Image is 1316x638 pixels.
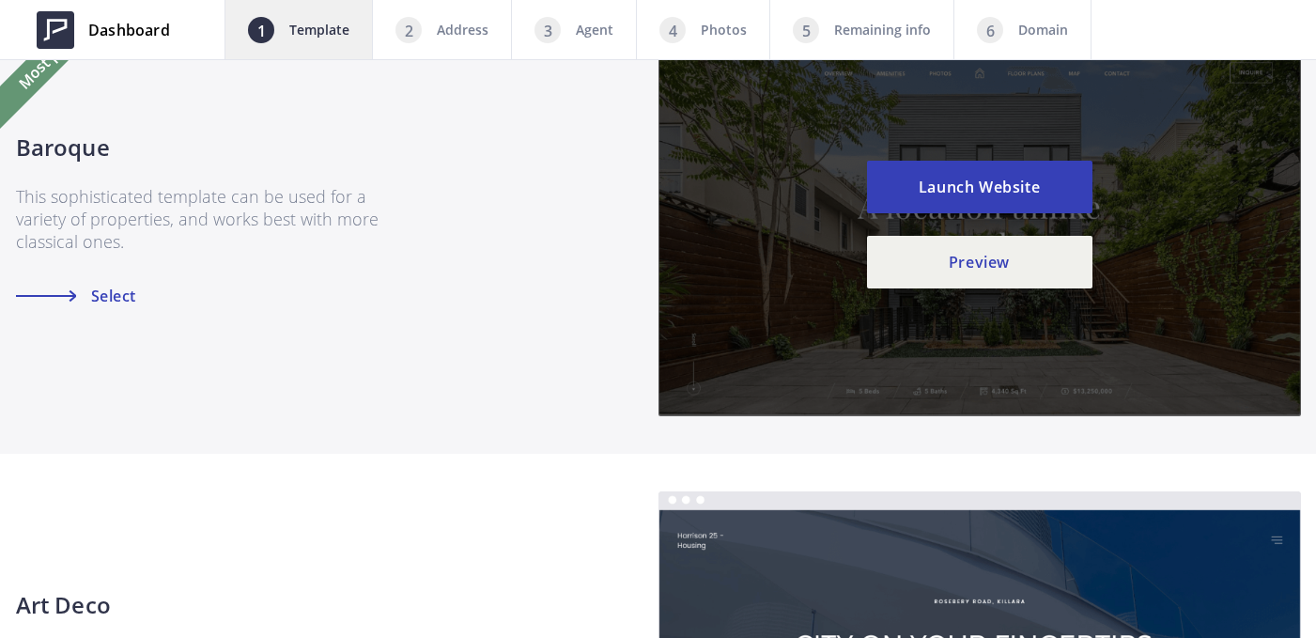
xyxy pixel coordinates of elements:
p: Template [289,19,349,41]
p: Photos [701,19,747,41]
p: Remaining info [834,19,931,41]
h4: Art Deco [16,588,395,622]
button: Launch Website [867,161,1092,213]
p: Domain [1018,19,1068,41]
a: Dashboard [23,2,184,58]
h4: Baroque [16,131,395,164]
button: Preview [867,236,1092,288]
p: This sophisticated template can be used for a variety of properties, and works best with more cla... [16,164,395,273]
span: Dashboard [88,19,170,41]
p: Agent [576,19,613,41]
span: Select [86,288,137,303]
p: Address [437,19,488,41]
